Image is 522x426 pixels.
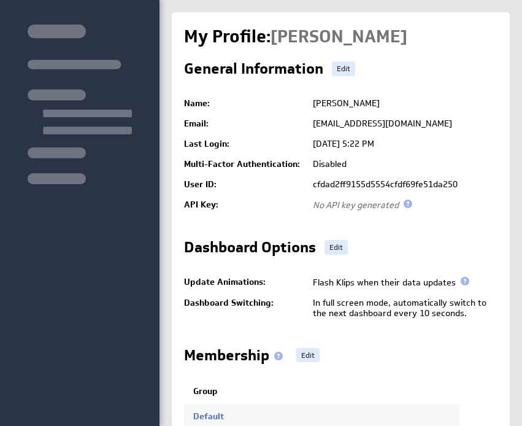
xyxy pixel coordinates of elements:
td: cfdad2ff9155d5554cfdf69fe51da250 [307,174,497,195]
a: Default [193,411,224,422]
td: Multi-Factor Authentication: [184,154,307,174]
td: User ID: [184,174,307,195]
td: API Key: [184,195,307,215]
td: Update Animations: [184,272,307,293]
td: Last Login: [184,134,307,154]
td: No API key generated [307,195,497,215]
span: Ashleigh Morgan [271,25,407,48]
td: Flash Klips when their data updates [307,272,497,293]
h2: Dashboard Options [184,240,316,260]
img: skeleton-sidenav.svg [28,25,132,184]
a: Edit [324,240,348,255]
td: In full screen mode, automatically switch to the next dashboard every 10 seconds. [307,293,497,323]
h2: Membership [184,348,288,368]
h2: General Information [184,61,323,81]
td: [EMAIL_ADDRESS][DOMAIN_NAME] [307,114,497,134]
td: Dashboard Switching: [184,293,307,323]
td: Disabled [307,154,497,174]
th: Group [184,379,460,404]
a: Edit [332,61,355,76]
td: Email: [184,114,307,134]
span: [DATE] 5:22 PM [313,138,374,149]
h1: My Profile: [184,25,407,49]
a: Edit [296,348,320,363]
td: Name: [184,93,307,114]
td: [PERSON_NAME] [307,93,497,114]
